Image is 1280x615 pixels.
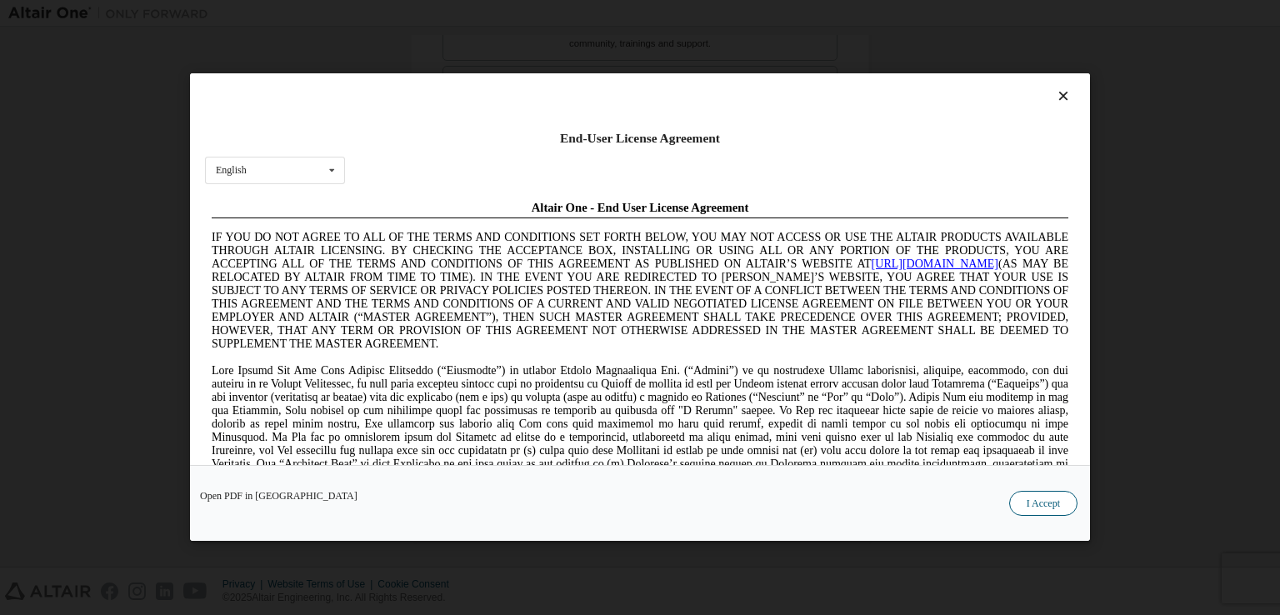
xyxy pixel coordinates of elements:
div: End-User License Agreement [205,130,1075,147]
a: [URL][DOMAIN_NAME] [667,63,793,76]
span: Lore Ipsumd Sit Ame Cons Adipisc Elitseddo (“Eiusmodte”) in utlabor Etdolo Magnaaliqua Eni. (“Adm... [7,170,863,289]
a: Open PDF in [GEOGRAPHIC_DATA] [200,492,357,502]
button: I Accept [1009,492,1077,517]
div: English [216,166,247,176]
span: Altair One - End User License Agreement [327,7,544,20]
span: IF YOU DO NOT AGREE TO ALL OF THE TERMS AND CONDITIONS SET FORTH BELOW, YOU MAY NOT ACCESS OR USE... [7,37,863,156]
